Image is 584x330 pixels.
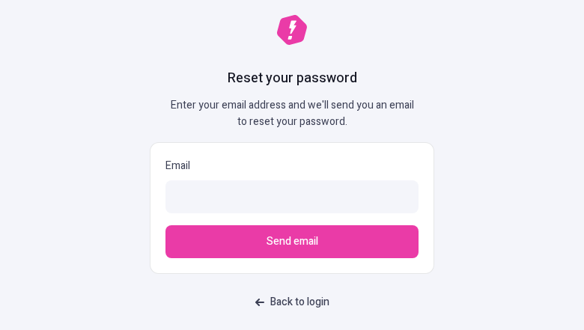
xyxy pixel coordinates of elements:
p: Enter your email address and we'll send you an email to reset your password. [165,97,419,130]
p: Email [165,158,419,174]
h1: Reset your password [228,69,357,88]
input: Email [165,180,419,213]
button: Send email [165,225,419,258]
a: Back to login [246,289,338,316]
span: Send email [267,233,318,250]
